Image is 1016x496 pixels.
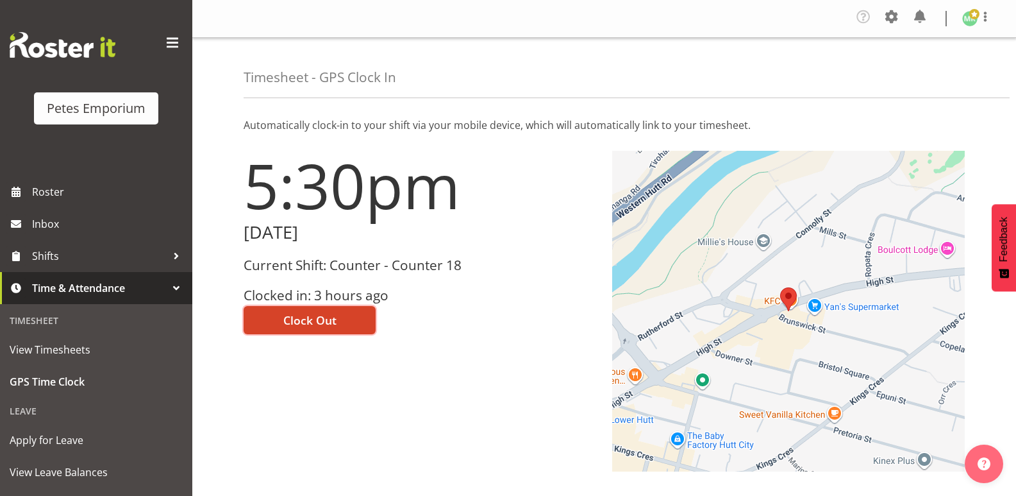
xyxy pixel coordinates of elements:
div: Leave [3,398,189,424]
div: Timesheet [3,307,189,334]
img: melanie-richardson713.jpg [962,11,978,26]
span: Clock Out [283,312,337,329]
h3: Clocked in: 3 hours ago [244,288,597,303]
button: Clock Out [244,306,376,334]
div: Petes Emporium [47,99,146,118]
span: GPS Time Clock [10,372,183,391]
span: Inbox [32,214,186,234]
span: Feedback [998,217,1010,262]
img: Rosterit website logo [10,32,115,58]
h1: 5:30pm [244,151,597,220]
span: Roster [32,182,186,201]
a: View Leave Balances [3,456,189,488]
img: help-xxl-2.png [978,458,990,470]
span: View Leave Balances [10,463,183,482]
span: Time & Attendance [32,278,167,298]
span: Shifts [32,246,167,266]
h3: Current Shift: Counter - Counter 18 [244,258,597,273]
span: Apply for Leave [10,431,183,450]
a: GPS Time Clock [3,366,189,398]
a: View Timesheets [3,334,189,366]
span: View Timesheets [10,340,183,359]
h4: Timesheet - GPS Clock In [244,70,396,85]
h2: [DATE] [244,223,597,243]
button: Feedback - Show survey [992,204,1016,291]
p: Automatically clock-in to your shift via your mobile device, which will automatically link to you... [244,117,965,133]
a: Apply for Leave [3,424,189,456]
